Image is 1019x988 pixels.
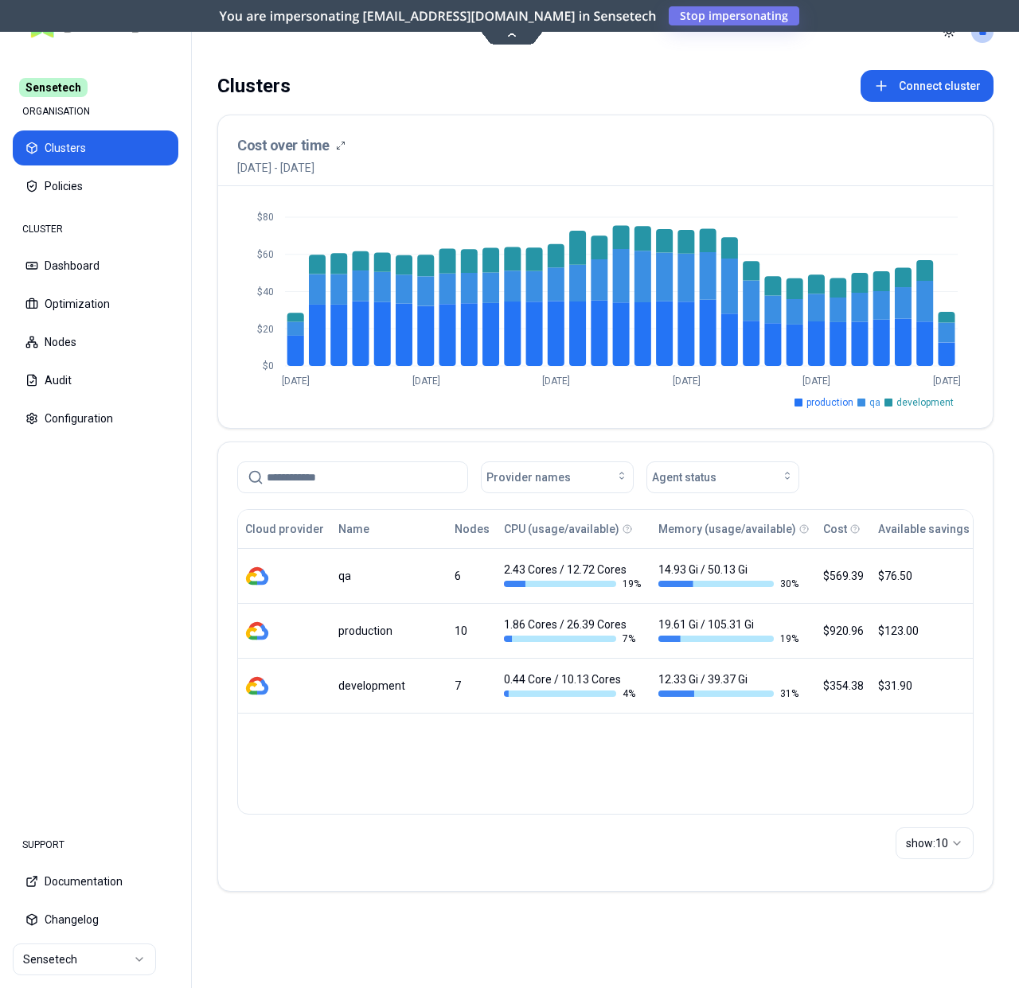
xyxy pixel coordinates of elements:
[878,513,970,545] button: Available savings
[878,568,982,584] div: $76.50
[806,396,853,409] span: production
[338,513,369,545] button: Name
[13,169,178,204] button: Policies
[658,671,798,700] div: 12.33 Gi / 39.37 Gi
[245,674,269,698] img: gcp
[658,632,798,645] div: 19 %
[486,469,571,485] span: Provider names
[455,513,490,545] button: Nodes
[658,687,798,700] div: 31 %
[658,578,798,590] div: 30 %
[878,623,982,639] div: $123.00
[282,375,310,387] tspan: [DATE]
[504,671,644,700] div: 0.44 Core / 10.13 Cores
[869,396,880,409] span: qa
[933,375,961,387] tspan: [DATE]
[237,134,330,157] h3: Cost over time
[257,212,274,223] tspan: $80
[823,513,847,545] button: Cost
[217,70,291,102] div: Clusters
[338,623,440,639] div: production
[646,461,799,493] button: Agent status
[455,623,490,639] div: 10
[896,396,954,409] span: development
[878,678,982,694] div: $31.90
[19,78,88,97] span: Sensetech
[338,568,440,584] div: qa
[542,375,570,387] tspan: [DATE]
[13,401,178,436] button: Configuration
[658,617,798,645] div: 19.61 Gi / 105.31 Gi
[504,617,644,645] div: 1.86 Cores / 26.39 Cores
[412,375,440,387] tspan: [DATE]
[263,360,274,371] tspan: $0
[13,248,178,283] button: Dashboard
[802,375,830,387] tspan: [DATE]
[504,632,644,645] div: 7 %
[861,70,994,102] button: Connect cluster
[237,160,346,176] span: [DATE] - [DATE]
[245,619,269,643] img: gcp
[13,363,178,398] button: Audit
[13,95,178,127] div: ORGANISATION
[823,678,864,694] div: $354.38
[13,829,178,861] div: SUPPORT
[13,130,178,165] button: Clusters
[652,469,716,485] span: Agent status
[338,678,440,694] div: development
[504,578,644,590] div: 19 %
[504,513,619,545] button: CPU (usage/available)
[13,864,178,899] button: Documentation
[455,678,490,694] div: 7
[257,286,274,298] tspan: $40
[13,902,178,937] button: Changelog
[481,461,634,493] button: Provider names
[245,564,269,588] img: gcp
[673,375,701,387] tspan: [DATE]
[13,213,178,245] div: CLUSTER
[658,562,798,590] div: 14.93 Gi / 50.13 Gi
[13,325,178,360] button: Nodes
[504,562,644,590] div: 2.43 Cores / 12.72 Cores
[504,687,644,700] div: 4 %
[13,286,178,321] button: Optimization
[245,513,324,545] button: Cloud provider
[257,324,274,335] tspan: $20
[658,513,796,545] button: Memory (usage/available)
[823,623,864,639] div: $920.96
[455,568,490,584] div: 6
[823,568,864,584] div: $569.39
[257,249,274,260] tspan: $60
